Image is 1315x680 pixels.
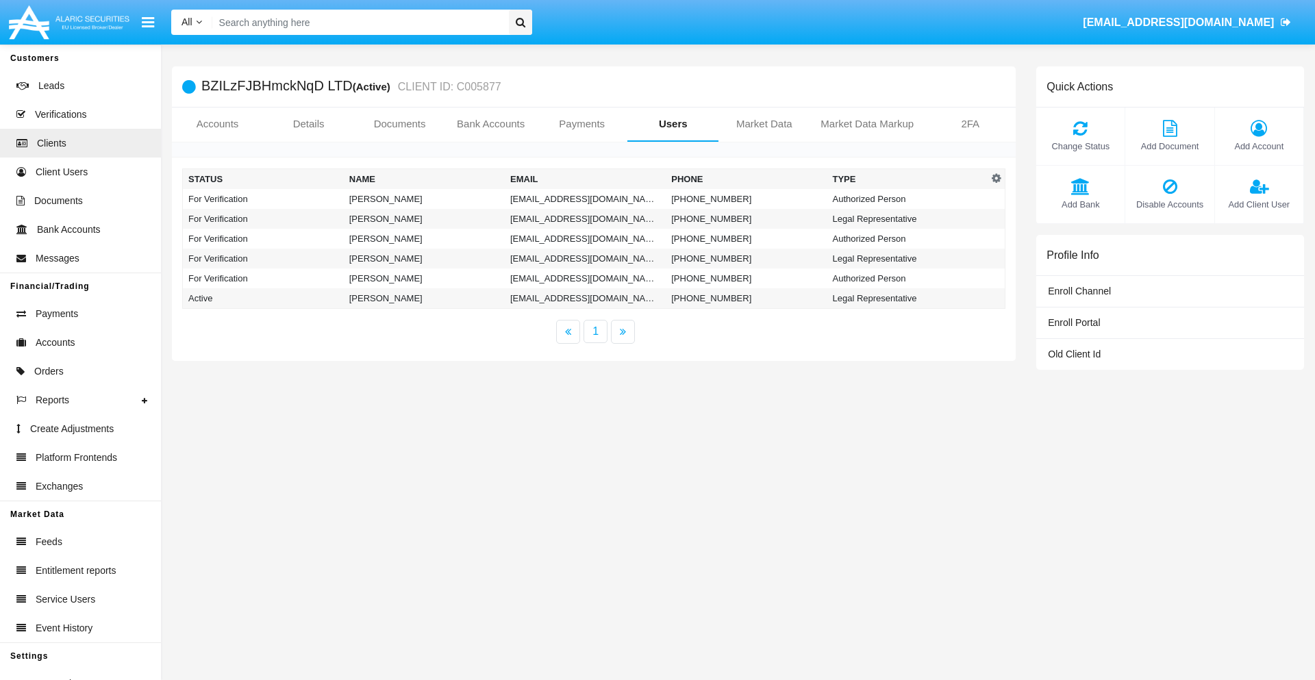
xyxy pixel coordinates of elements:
[666,268,827,288] td: [PHONE_NUMBER]
[36,451,117,465] span: Platform Frontends
[354,108,445,140] a: Documents
[1132,140,1207,153] span: Add Document
[1043,198,1118,211] span: Add Bank
[666,229,827,249] td: [PHONE_NUMBER]
[36,621,92,635] span: Event History
[536,108,627,140] a: Payments
[925,108,1016,140] a: 2FA
[666,288,827,309] td: [PHONE_NUMBER]
[34,194,83,208] span: Documents
[505,189,666,209] td: [EMAIL_ADDRESS][DOMAIN_NAME]
[394,81,501,92] small: CLIENT ID: C005877
[34,364,64,379] span: Orders
[505,288,666,309] td: [EMAIL_ADDRESS][DOMAIN_NAME]
[1222,140,1297,153] span: Add Account
[827,288,988,309] td: Legal Representative
[505,169,666,190] th: Email
[183,288,344,309] td: Active
[666,189,827,209] td: [PHONE_NUMBER]
[827,249,988,268] td: Legal Representative
[183,169,344,190] th: Status
[1083,16,1274,28] span: [EMAIL_ADDRESS][DOMAIN_NAME]
[183,209,344,229] td: For Verification
[1047,80,1113,93] h6: Quick Actions
[827,229,988,249] td: Authorized Person
[35,108,86,122] span: Verifications
[1222,198,1297,211] span: Add Client User
[36,307,78,321] span: Payments
[344,249,505,268] td: [PERSON_NAME]
[181,16,192,27] span: All
[36,165,88,179] span: Client Users
[37,136,66,151] span: Clients
[827,189,988,209] td: Authorized Person
[344,268,505,288] td: [PERSON_NAME]
[183,229,344,249] td: For Verification
[505,209,666,229] td: [EMAIL_ADDRESS][DOMAIN_NAME]
[1048,286,1111,297] span: Enroll Channel
[344,288,505,309] td: [PERSON_NAME]
[1043,140,1118,153] span: Change Status
[666,249,827,268] td: [PHONE_NUMBER]
[827,169,988,190] th: Type
[505,229,666,249] td: [EMAIL_ADDRESS][DOMAIN_NAME]
[666,209,827,229] td: [PHONE_NUMBER]
[172,108,263,140] a: Accounts
[36,535,62,549] span: Feeds
[172,320,1016,344] nav: paginator
[36,592,95,607] span: Service Users
[7,2,131,42] img: Logo image
[37,223,101,237] span: Bank Accounts
[666,169,827,190] th: Phone
[1132,198,1207,211] span: Disable Accounts
[827,268,988,288] td: Authorized Person
[353,79,394,95] div: (Active)
[505,249,666,268] td: [EMAIL_ADDRESS][DOMAIN_NAME]
[1077,3,1298,42] a: [EMAIL_ADDRESS][DOMAIN_NAME]
[627,108,718,140] a: Users
[810,108,925,140] a: Market Data Markup
[183,268,344,288] td: For Verification
[445,108,536,140] a: Bank Accounts
[505,268,666,288] td: [EMAIL_ADDRESS][DOMAIN_NAME]
[1048,349,1101,360] span: Old Client Id
[1047,249,1099,262] h6: Profile Info
[344,169,505,190] th: Name
[212,10,504,35] input: Search
[183,189,344,209] td: For Verification
[201,79,501,95] h5: BZILzFJBHmckNqD LTD
[344,209,505,229] td: [PERSON_NAME]
[171,15,212,29] a: All
[36,564,116,578] span: Entitlement reports
[827,209,988,229] td: Legal Representative
[30,422,114,436] span: Create Adjustments
[38,79,64,93] span: Leads
[344,229,505,249] td: [PERSON_NAME]
[36,393,69,407] span: Reports
[263,108,354,140] a: Details
[36,479,83,494] span: Exchanges
[36,336,75,350] span: Accounts
[344,189,505,209] td: [PERSON_NAME]
[36,251,79,266] span: Messages
[1048,317,1100,328] span: Enroll Portal
[183,249,344,268] td: For Verification
[718,108,810,140] a: Market Data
